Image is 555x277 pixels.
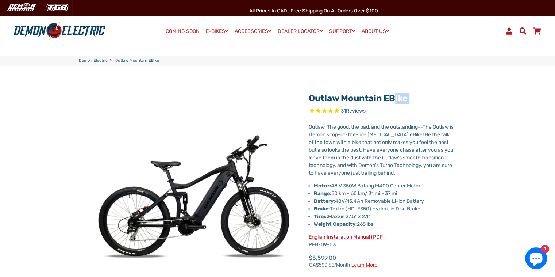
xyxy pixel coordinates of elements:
inbox-online-store-chat: Shopify online store chat [523,247,549,271]
span: Rated 4.8 out of 5 stars 31 reviews [309,107,454,115]
span: Outlaw Mountain eBike [115,58,159,64]
strong: Range: [314,190,331,197]
span: $3,599.00 [309,254,377,267]
a: ACCESSORIES [232,26,274,37]
strong: Motor: [314,183,331,189]
li: Tektro (HD-E350) Hydraulic Disc Brake [314,205,454,213]
strong: Brake: [314,206,330,212]
li: 48 V 350W Bafang M400 Center Motor [314,182,454,190]
a: COMING SOON [163,26,202,37]
a: SUPPORT [327,26,358,37]
span: All Prices in CAD | Free shipping on all orders over $100 [249,8,378,14]
li: 265 lbs [314,220,454,228]
strong: Weight Capacity: [314,221,357,227]
li: 50 km – 60 km/ 31 mi - 37 mi [314,190,454,197]
span: 31 reviews [341,108,366,114]
img: Demon Electric logo [11,22,108,41]
img: Demon Electric [4,1,39,14]
img: TGB Canada [42,1,72,14]
p: Outlaw. The good, the bad, and the outstanding--The Outlaw is Demon's top-of-the-line [MEDICAL_DA... [309,123,454,177]
a: DEALER LOCATOR [275,26,325,37]
strong: Tires: [314,213,328,220]
a: ABOUT US [359,26,392,37]
a: Outlaw Mountain eBike [309,93,408,103]
li: Maxxis 27.5” x 2.1" [314,213,454,220]
a: E-BIKES [203,26,231,37]
p: PEB-09-03 [309,233,454,248]
a: English Installation Manual (PDF) [309,234,385,240]
li: 48V/13.4Ah Removable Li-ion Battery [314,197,454,205]
strong: Battery: [314,198,335,204]
span: Reviews [346,108,366,114]
a: Demon Electric [79,58,108,64]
